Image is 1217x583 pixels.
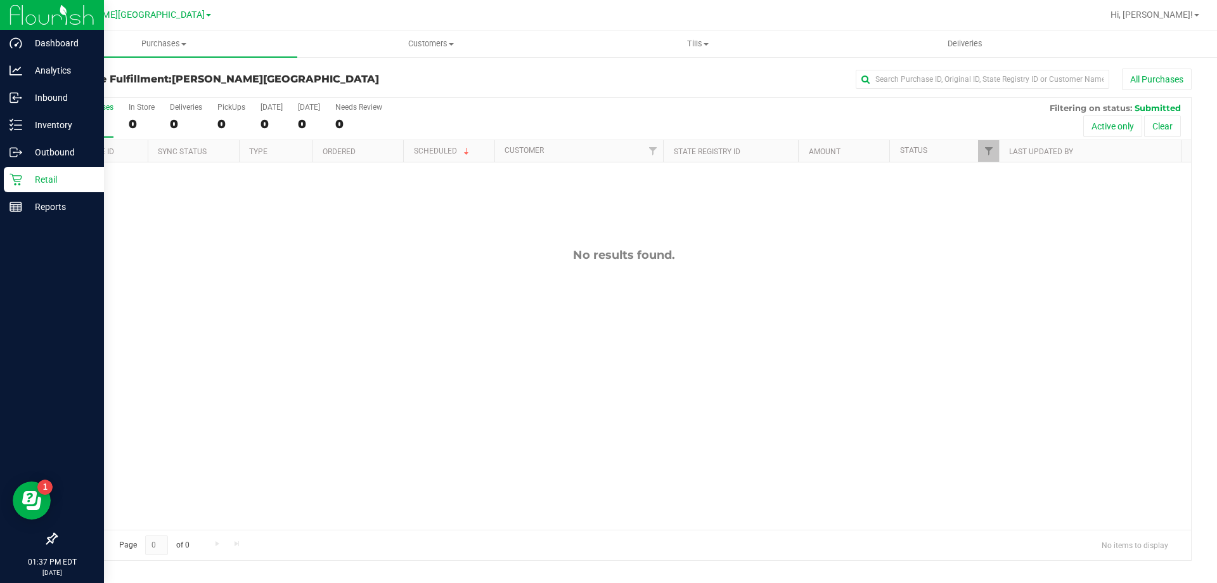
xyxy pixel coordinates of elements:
[1111,10,1193,20] span: Hi, [PERSON_NAME]!
[565,38,830,49] span: Tills
[335,103,382,112] div: Needs Review
[170,117,202,131] div: 0
[249,147,267,156] a: Type
[217,103,245,112] div: PickUps
[1083,115,1142,137] button: Active only
[900,146,927,155] a: Status
[30,38,297,49] span: Purchases
[10,146,22,159] inline-svg: Outbound
[1050,103,1132,113] span: Filtering on status:
[10,173,22,186] inline-svg: Retail
[10,91,22,104] inline-svg: Inbound
[22,172,98,187] p: Retail
[13,481,51,520] iframe: Resource center
[297,30,564,57] a: Customers
[56,74,434,85] h3: Purchase Fulfillment:
[1122,69,1192,90] button: All Purchases
[217,117,245,131] div: 0
[414,147,472,155] a: Scheduled
[261,117,283,131] div: 0
[298,117,320,131] div: 0
[1091,535,1178,554] span: No items to display
[335,117,382,131] div: 0
[22,199,98,214] p: Reports
[108,535,200,555] span: Page of 0
[56,248,1191,262] div: No results found.
[22,63,98,78] p: Analytics
[978,140,999,162] a: Filter
[809,147,840,156] a: Amount
[323,147,356,156] a: Ordered
[6,556,98,568] p: 01:37 PM EDT
[10,119,22,131] inline-svg: Inventory
[170,103,202,112] div: Deliveries
[564,30,831,57] a: Tills
[172,73,379,85] span: [PERSON_NAME][GEOGRAPHIC_DATA]
[10,64,22,77] inline-svg: Analytics
[10,200,22,213] inline-svg: Reports
[37,480,53,495] iframe: Resource center unread badge
[129,117,155,131] div: 0
[930,38,1000,49] span: Deliveries
[158,147,207,156] a: Sync Status
[298,38,563,49] span: Customers
[642,140,663,162] a: Filter
[22,36,98,51] p: Dashboard
[48,10,205,20] span: [PERSON_NAME][GEOGRAPHIC_DATA]
[1135,103,1181,113] span: Submitted
[298,103,320,112] div: [DATE]
[22,117,98,133] p: Inventory
[22,90,98,105] p: Inbound
[30,30,297,57] a: Purchases
[261,103,283,112] div: [DATE]
[674,147,740,156] a: State Registry ID
[856,70,1109,89] input: Search Purchase ID, Original ID, State Registry ID or Customer Name...
[1009,147,1073,156] a: Last Updated By
[6,568,98,577] p: [DATE]
[10,37,22,49] inline-svg: Dashboard
[1144,115,1181,137] button: Clear
[832,30,1098,57] a: Deliveries
[22,145,98,160] p: Outbound
[129,103,155,112] div: In Store
[505,146,544,155] a: Customer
